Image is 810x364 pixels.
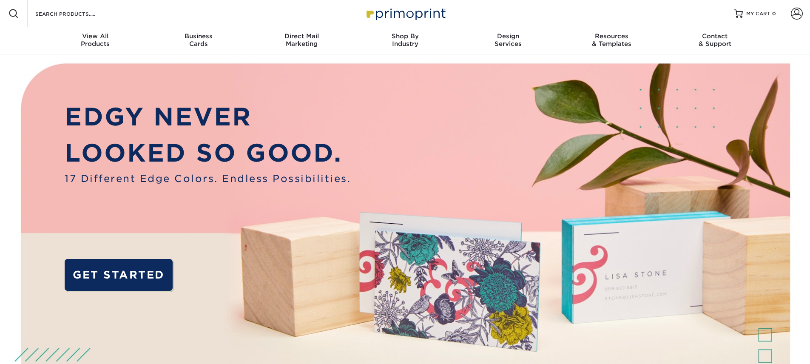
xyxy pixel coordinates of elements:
img: Primoprint [363,4,448,23]
span: MY CART [746,10,770,17]
p: EDGY NEVER [65,99,351,135]
span: View All [44,32,147,40]
div: Services [457,32,560,48]
div: Cards [147,32,250,48]
a: Resources& Templates [560,27,663,54]
a: Shop ByIndustry [353,27,457,54]
a: Contact& Support [663,27,767,54]
span: Design [457,32,560,40]
span: Resources [560,32,663,40]
span: 0 [772,11,776,17]
input: SEARCH PRODUCTS..... [34,9,117,19]
p: LOOKED SO GOOD. [65,135,351,171]
div: Marketing [250,32,353,48]
div: & Support [663,32,767,48]
span: Contact [663,32,767,40]
a: View AllProducts [44,27,147,54]
span: Shop By [353,32,457,40]
span: 17 Different Edge Colors. Endless Possibilities. [65,171,351,186]
span: Business [147,32,250,40]
a: GET STARTED [65,259,172,291]
a: BusinessCards [147,27,250,54]
div: & Templates [560,32,663,48]
span: Direct Mail [250,32,353,40]
a: Direct MailMarketing [250,27,353,54]
a: DesignServices [457,27,560,54]
div: Industry [353,32,457,48]
div: Products [44,32,147,48]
